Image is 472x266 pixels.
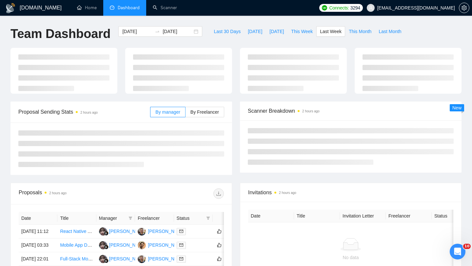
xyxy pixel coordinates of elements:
th: Title [294,210,340,222]
iframe: Intercom live chat [450,244,465,259]
span: filter [128,216,132,220]
span: like [217,242,222,248]
button: Last Week [316,26,345,37]
div: Proposals [19,188,121,199]
button: setting [459,3,469,13]
input: End date [163,28,192,35]
th: Date [248,210,294,222]
h1: Team Dashboard [10,26,110,42]
img: gigradar-bm.png [104,231,108,236]
a: homeHome [77,5,97,10]
a: DH[PERSON_NAME] [138,242,186,247]
td: [DATE] 03:33 [19,238,57,252]
span: Last 30 Days [214,28,241,35]
div: No data [253,254,448,261]
div: [PERSON_NAME] Ayra [109,241,157,249]
img: NF [99,227,107,236]
img: NF [99,255,107,263]
button: like [215,241,223,249]
span: filter [206,216,210,220]
span: Status [177,215,204,222]
span: filter [127,213,134,223]
span: By manager [155,109,180,115]
a: searchScanner [153,5,177,10]
span: [DATE] [248,28,262,35]
span: Last Month [379,28,401,35]
th: Date [19,212,57,225]
td: [DATE] 22:01 [19,252,57,266]
span: like [217,256,222,261]
button: Last Month [375,26,405,37]
span: swap-right [155,29,160,34]
span: Manager [99,215,126,222]
span: 3294 [350,4,360,11]
a: SA[PERSON_NAME] [138,256,186,261]
span: This Month [349,28,371,35]
th: Freelancer [386,210,432,222]
div: [PERSON_NAME] Ayra [109,228,157,235]
button: like [215,227,223,235]
a: NF[PERSON_NAME] Ayra [99,228,157,234]
th: Manager [96,212,135,225]
td: Full-Stack Mobile Developer (React Native + Node.js) for AI-Driven Gig Marketplace App [57,252,96,266]
time: 2 hours ago [80,111,98,114]
td: Mobile App Developer + Designer Needed [57,238,96,252]
button: Last 30 Days [210,26,244,37]
th: Freelancer [135,212,174,225]
div: [PERSON_NAME] [148,255,186,262]
div: [PERSON_NAME] [148,228,186,235]
a: Mobile App Developer + Designer Needed [60,242,146,248]
span: user [368,6,373,10]
img: NF [99,241,107,249]
th: Title [57,212,96,225]
img: gigradar-bm.png [104,258,108,263]
span: Last Week [320,28,342,35]
span: filter [205,213,211,223]
a: React Native App Development and Deployment Specialist [60,229,179,234]
span: mail [179,243,183,247]
td: [DATE] 11:12 [19,225,57,238]
img: SA [138,255,146,263]
span: Proposal Sending Stats [18,108,150,116]
span: dashboard [110,5,114,10]
a: Full-Stack Mobile Developer (React Native + Node.js) for AI-Driven Gig Marketplace App [60,256,239,261]
a: NF[PERSON_NAME] Ayra [99,242,157,247]
span: By Freelancer [190,109,219,115]
span: New [452,105,462,110]
span: to [155,29,160,34]
span: Invitations [248,188,453,197]
a: NF[PERSON_NAME] Ayra [99,256,157,261]
span: mail [179,229,183,233]
button: [DATE] [266,26,287,37]
button: [DATE] [244,26,266,37]
a: setting [459,5,469,10]
img: logo [5,3,16,13]
time: 2 hours ago [302,109,320,113]
time: 2 hours ago [279,191,296,195]
img: gigradar-bm.png [104,245,108,249]
button: This Week [287,26,316,37]
span: This Week [291,28,313,35]
th: Invitation Letter [340,210,386,222]
td: React Native App Development and Deployment Specialist [57,225,96,238]
span: Dashboard [118,5,140,10]
img: SA [138,227,146,236]
span: 10 [463,244,471,249]
div: [PERSON_NAME] [148,241,186,249]
a: SA[PERSON_NAME] [138,228,186,234]
div: [PERSON_NAME] Ayra [109,255,157,262]
button: This Month [345,26,375,37]
img: DH [138,241,146,249]
span: Scanner Breakdown [248,107,454,115]
span: Connects: [329,4,349,11]
span: like [217,229,222,234]
span: [DATE] [269,28,284,35]
time: 2 hours ago [49,191,67,195]
button: like [215,255,223,263]
span: mail [179,257,183,261]
input: Start date [122,28,152,35]
img: upwork-logo.png [322,5,327,10]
